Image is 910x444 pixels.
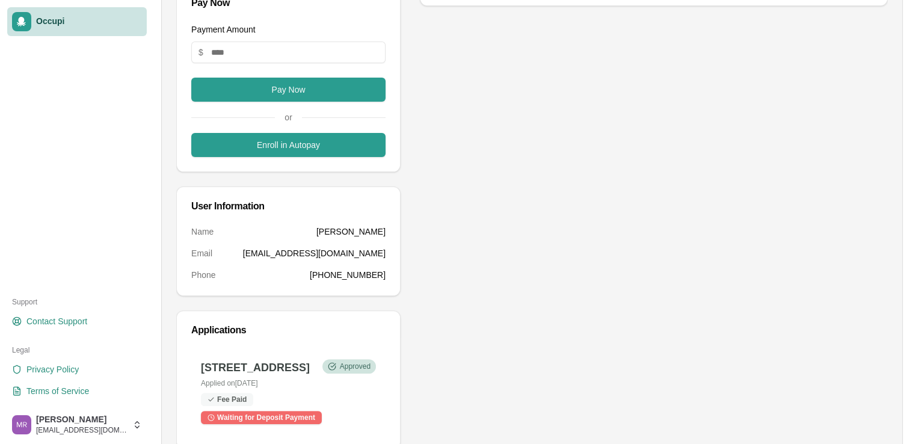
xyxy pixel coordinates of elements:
[36,425,128,435] span: [EMAIL_ADDRESS][DOMAIN_NAME]
[7,292,147,312] div: Support
[7,360,147,379] a: Privacy Policy
[12,415,31,434] img: Max Rykov
[191,269,215,281] dt: Phone
[26,363,79,375] span: Privacy Policy
[191,226,214,238] dt: Name
[36,16,142,27] span: Occupi
[310,269,386,281] dd: [PHONE_NUMBER]
[26,385,89,397] span: Terms of Service
[191,133,386,157] button: Enroll in Autopay
[316,226,386,238] dd: [PERSON_NAME]
[191,25,256,34] label: Payment Amount
[198,46,203,58] span: $
[191,202,386,211] div: User Information
[191,78,386,102] button: Pay Now
[7,381,147,401] a: Terms of Service
[191,325,386,335] div: Applications
[26,315,87,327] span: Contact Support
[191,247,212,259] dt: Email
[201,393,253,406] div: Fee Paid
[7,410,147,439] button: Max Rykov[PERSON_NAME][EMAIL_ADDRESS][DOMAIN_NAME]
[7,312,147,331] a: Contact Support
[340,362,370,371] span: Approved
[201,378,313,388] p: Applied on [DATE]
[7,7,147,36] a: Occupi
[7,341,147,360] div: Legal
[36,415,128,425] span: [PERSON_NAME]
[275,111,301,123] span: or
[243,247,386,259] dd: [EMAIL_ADDRESS][DOMAIN_NAME]
[201,359,313,376] h3: [STREET_ADDRESS]
[201,411,322,424] div: Waiting for Deposit Payment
